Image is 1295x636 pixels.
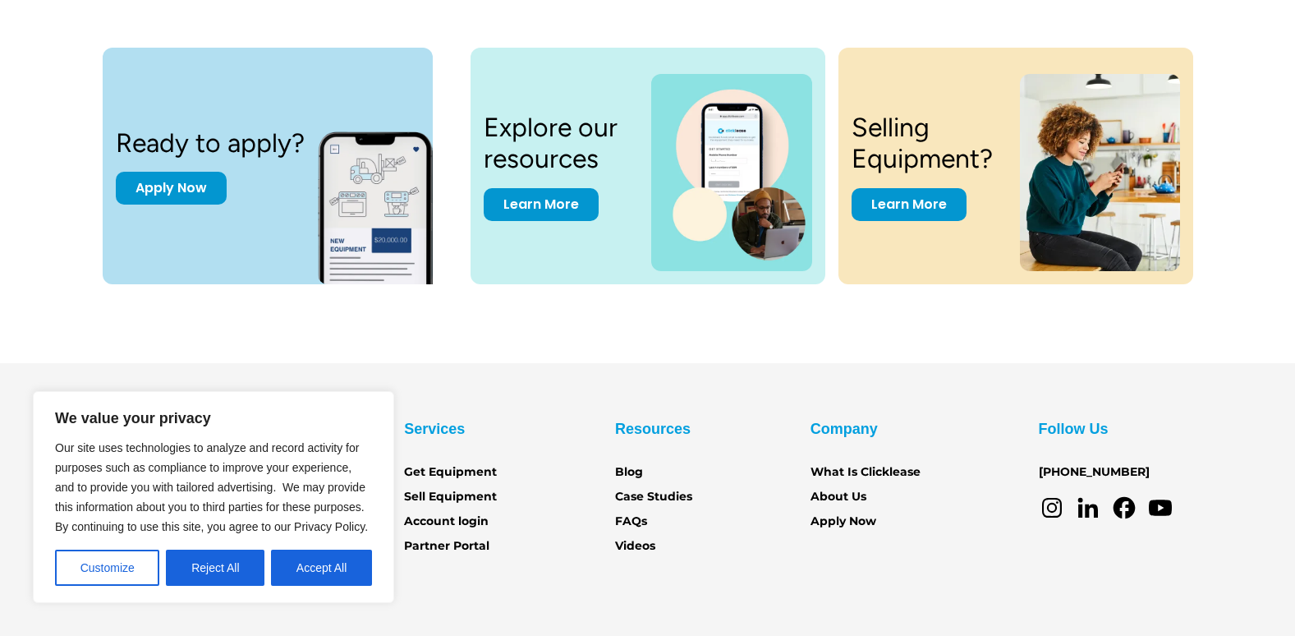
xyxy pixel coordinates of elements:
a: Learn More [852,188,967,221]
img: New equipment quote on the screen of a smart phone [318,113,462,284]
a: [PHONE_NUMBER] [1039,463,1150,482]
span: Our site uses technologies to analyze and record activity for purposes such as compliance to impr... [55,441,368,533]
div: We value your privacy [33,391,394,603]
a: Apply Now [116,172,227,205]
a: Account login [404,513,489,531]
img: a woman sitting on a stool looking at her cell phone [1020,74,1179,271]
a: FAQs [615,513,647,531]
div: Follow Us [1039,416,1109,442]
a: Case Studies [615,488,692,506]
a: Learn More [484,188,599,221]
a: Blog [615,463,643,482]
a: Get Equipment [404,463,497,482]
button: Customize [55,550,159,586]
img: a photo of a man on a laptop and a cell phone [651,74,811,271]
div: Services [404,416,465,442]
a: Videos [615,537,655,555]
h3: Explore our resources [484,112,632,175]
h3: Ready to apply? [116,127,305,159]
div: Resources [615,416,691,442]
div: Company [811,416,878,442]
a: Partner Portal [404,537,489,555]
a: What Is Clicklease [811,463,921,482]
h3: Selling Equipment? [852,112,1001,175]
a: Sell Equipment [404,488,497,506]
button: Accept All [271,550,372,586]
a: Apply Now [811,513,876,531]
p: We value your privacy [55,408,372,428]
a: About Us [811,488,866,506]
button: Reject All [166,550,264,586]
